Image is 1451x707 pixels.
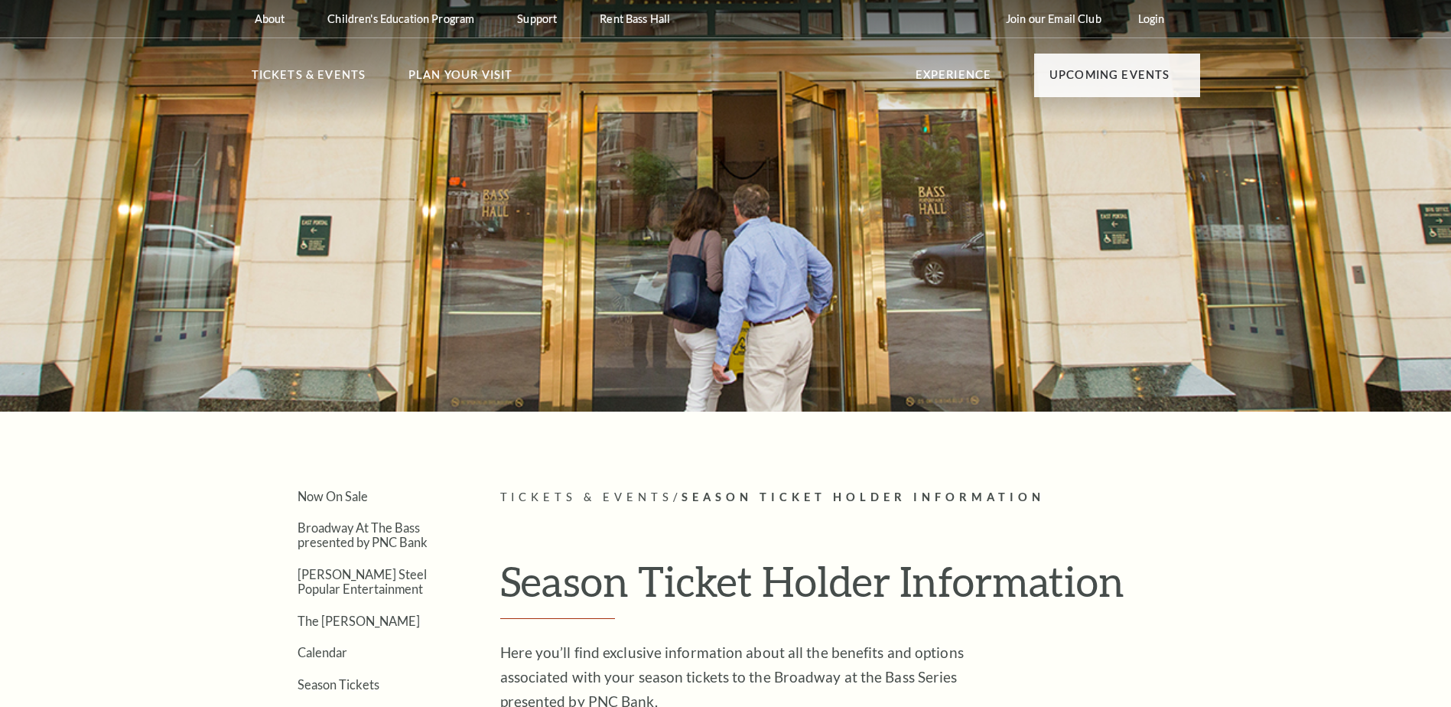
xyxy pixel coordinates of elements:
p: Children's Education Program [327,12,474,25]
a: Season Tickets [298,677,379,692]
a: Broadway At The Bass presented by PNC Bank [298,520,428,549]
p: Plan Your Visit [408,66,513,93]
a: Now On Sale [298,489,368,503]
p: Upcoming Events [1049,66,1170,93]
p: Tickets & Events [252,66,366,93]
h1: Season Ticket Holder Information [500,556,1200,619]
a: [PERSON_NAME] Steel Popular Entertainment [298,567,427,596]
p: About [255,12,285,25]
p: Support [517,12,557,25]
span: Tickets & Events [500,490,674,503]
p: Rent Bass Hall [600,12,670,25]
a: Calendar [298,645,347,660]
span: Season Ticket Holder Information [682,490,1045,503]
a: The [PERSON_NAME] [298,614,420,628]
p: / [500,488,1200,507]
p: Experience [916,66,992,93]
